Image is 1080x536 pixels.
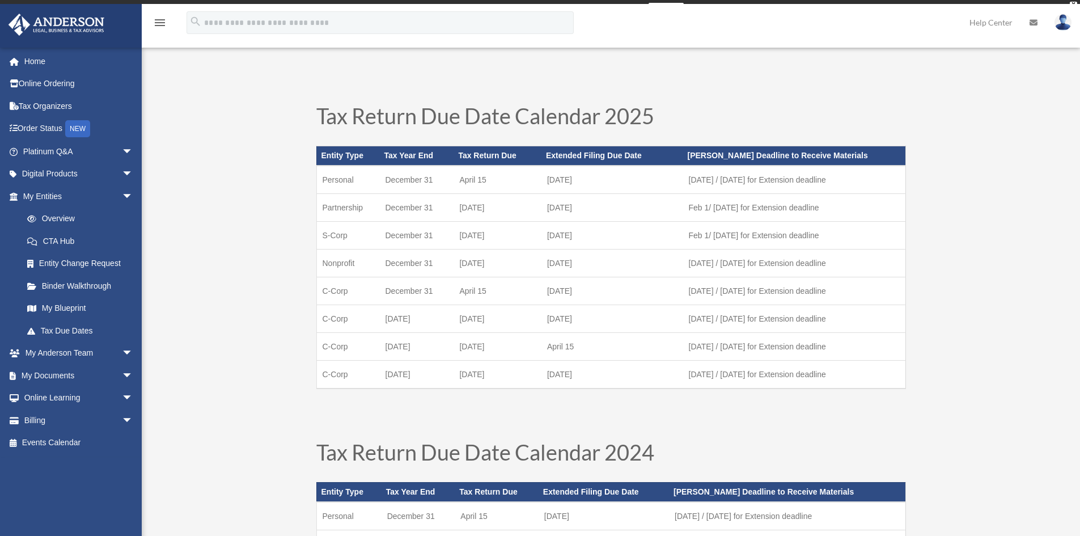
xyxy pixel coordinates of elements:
a: Binder Walkthrough [16,275,150,297]
td: April 15 [541,332,683,360]
td: [DATE] [541,305,683,332]
td: [DATE] / [DATE] for Extension deadline [683,249,905,277]
td: Personal [316,502,382,530]
td: [DATE] [541,166,683,194]
td: [DATE] [454,221,541,249]
a: My Blueprint [16,297,150,320]
td: C-Corp [316,305,380,332]
th: [PERSON_NAME] Deadline to Receive Materials [669,482,905,501]
span: arrow_drop_down [122,342,145,365]
span: arrow_drop_down [122,185,145,208]
td: [DATE] [380,360,454,389]
td: [DATE] / [DATE] for Extension deadline [669,502,905,530]
td: C-Corp [316,332,380,360]
td: [DATE] [541,360,683,389]
td: [DATE] / [DATE] for Extension deadline [683,166,905,194]
td: S-Corp [316,221,380,249]
img: Anderson Advisors Platinum Portal [5,14,108,36]
td: April 15 [455,502,539,530]
td: April 15 [454,277,541,305]
a: My Documentsarrow_drop_down [8,364,150,387]
a: Events Calendar [8,432,150,454]
td: December 31 [380,193,454,221]
td: Feb 1/ [DATE] for Extension deadline [683,193,905,221]
a: Platinum Q&Aarrow_drop_down [8,140,150,163]
a: My Anderson Teamarrow_drop_down [8,342,150,365]
h1: Tax Return Due Date Calendar 2024 [316,441,906,469]
th: Tax Year End [382,482,455,501]
a: survey [649,3,684,16]
td: [DATE] [380,332,454,360]
th: Tax Return Due [455,482,539,501]
a: Tax Organizers [8,95,150,117]
th: [PERSON_NAME] Deadline to Receive Materials [683,146,905,166]
td: [DATE] [380,305,454,332]
th: Extended Filing Due Date [539,482,669,501]
td: [DATE] [454,193,541,221]
a: Order StatusNEW [8,117,150,141]
div: NEW [65,120,90,137]
td: [DATE] [541,193,683,221]
th: Extended Filing Due Date [541,146,683,166]
i: menu [153,16,167,29]
td: [DATE] / [DATE] for Extension deadline [683,277,905,305]
td: December 31 [380,277,454,305]
td: [DATE] [539,502,669,530]
td: December 31 [380,166,454,194]
td: December 31 [380,249,454,277]
div: Get a chance to win 6 months of Platinum for free just by filling out this [396,3,644,16]
th: Entity Type [316,146,380,166]
span: arrow_drop_down [122,387,145,410]
a: Entity Change Request [16,252,150,275]
td: C-Corp [316,360,380,389]
th: Tax Return Due [454,146,541,166]
div: close [1070,2,1077,9]
a: Digital Productsarrow_drop_down [8,163,150,185]
th: Entity Type [316,482,382,501]
td: Nonprofit [316,249,380,277]
a: menu [153,20,167,29]
td: Partnership [316,193,380,221]
a: My Entitiesarrow_drop_down [8,185,150,208]
td: [DATE] [541,249,683,277]
th: Tax Year End [380,146,454,166]
a: Billingarrow_drop_down [8,409,150,432]
td: [DATE] [454,360,541,389]
img: User Pic [1054,14,1071,31]
span: arrow_drop_down [122,364,145,387]
span: arrow_drop_down [122,409,145,432]
td: April 15 [454,166,541,194]
i: search [189,15,202,28]
td: [DATE] [541,277,683,305]
td: [DATE] [454,332,541,360]
td: [DATE] [454,249,541,277]
a: CTA Hub [16,230,150,252]
td: [DATE] / [DATE] for Extension deadline [683,360,905,389]
td: [DATE] [541,221,683,249]
span: arrow_drop_down [122,140,145,163]
td: Personal [316,166,380,194]
td: [DATE] / [DATE] for Extension deadline [683,332,905,360]
td: [DATE] [454,305,541,332]
td: Feb 1/ [DATE] for Extension deadline [683,221,905,249]
a: Overview [16,208,150,230]
a: Online Learningarrow_drop_down [8,387,150,410]
a: Online Ordering [8,73,150,95]
h1: Tax Return Due Date Calendar 2025 [316,105,906,132]
td: December 31 [382,502,455,530]
span: arrow_drop_down [122,163,145,186]
td: December 31 [380,221,454,249]
td: [DATE] / [DATE] for Extension deadline [683,305,905,332]
td: C-Corp [316,277,380,305]
a: Tax Due Dates [16,319,145,342]
a: Home [8,50,150,73]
